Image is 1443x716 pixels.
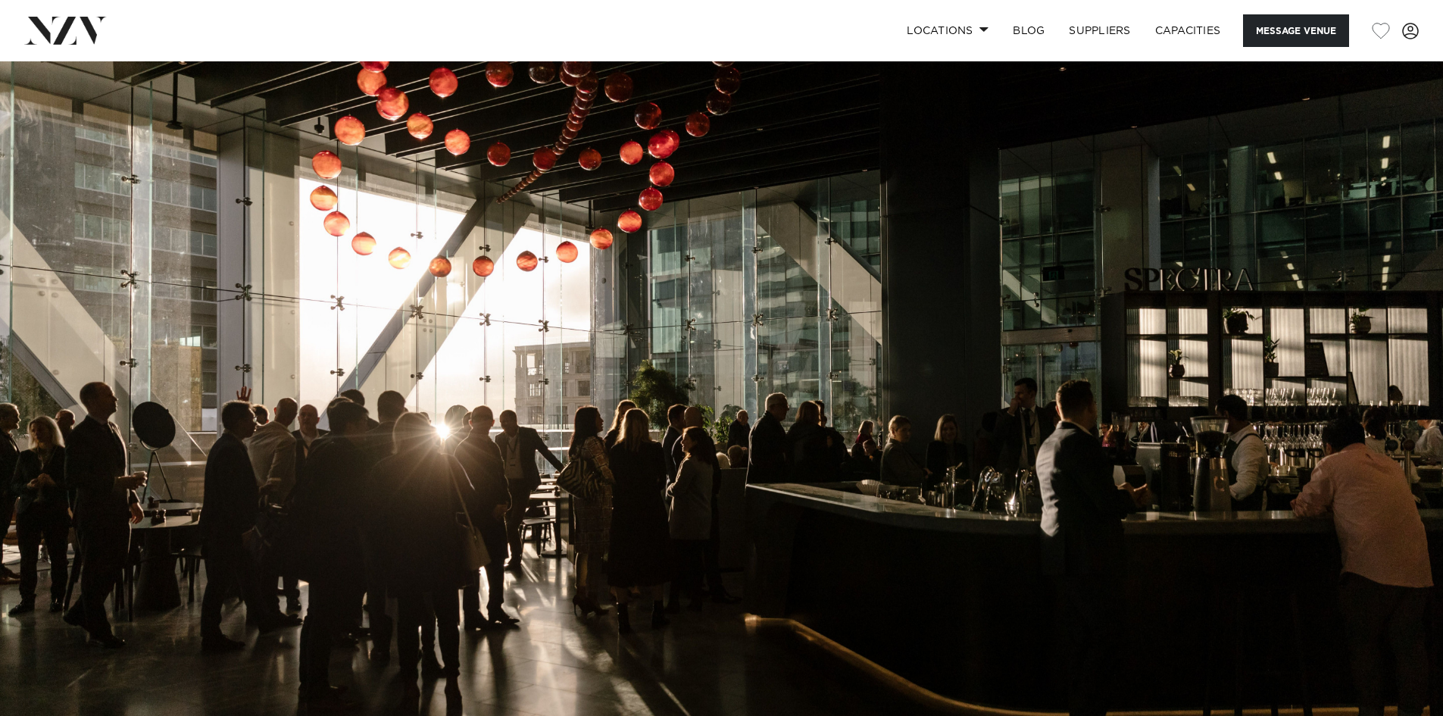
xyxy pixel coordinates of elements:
a: SUPPLIERS [1057,14,1142,47]
a: Capacities [1143,14,1233,47]
img: nzv-logo.png [24,17,107,44]
a: Locations [895,14,1001,47]
button: Message Venue [1243,14,1349,47]
a: BLOG [1001,14,1057,47]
